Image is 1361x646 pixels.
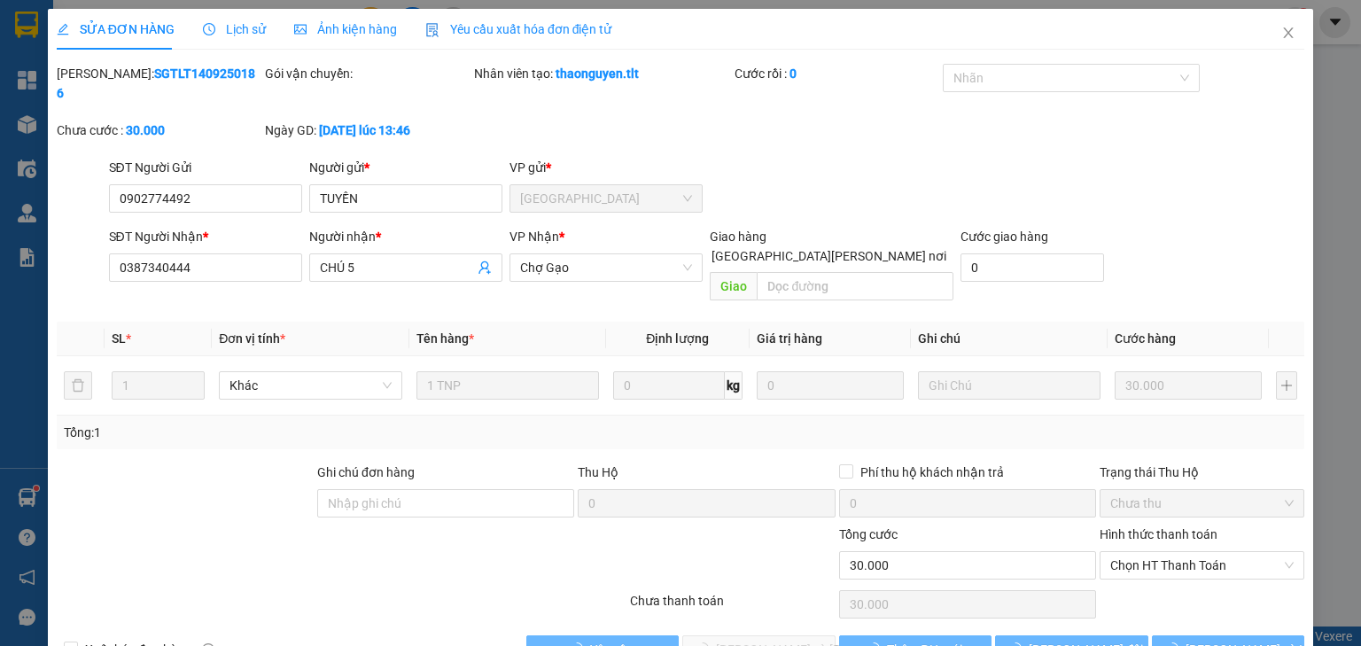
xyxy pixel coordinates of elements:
[710,272,757,300] span: Giao
[265,64,470,83] div: Gói vận chuyển:
[109,158,302,177] div: SĐT Người Gửi
[416,371,599,400] input: VD: Bàn, Ghế
[646,331,709,346] span: Định lượng
[416,331,474,346] span: Tên hàng
[229,372,391,399] span: Khác
[757,371,904,400] input: 0
[1110,490,1294,517] span: Chưa thu
[309,158,502,177] div: Người gửi
[628,591,836,622] div: Chưa thanh toán
[425,22,612,36] span: Yêu cầu xuất hóa đơn điện tử
[1264,9,1313,58] button: Close
[1276,371,1297,400] button: plus
[64,423,526,442] div: Tổng: 1
[319,123,410,137] b: [DATE] lúc 13:46
[265,121,470,140] div: Ngày GD:
[126,123,165,137] b: 30.000
[520,185,692,212] span: Sài Gòn
[1100,527,1217,541] label: Hình thức thanh toán
[911,322,1108,356] th: Ghi chú
[57,23,69,35] span: edit
[1110,552,1294,579] span: Chọn HT Thanh Toán
[82,84,323,115] text: CGTLT1409250083
[710,230,766,244] span: Giao hàng
[578,465,618,479] span: Thu Hộ
[112,331,126,346] span: SL
[1115,371,1262,400] input: 0
[1100,463,1304,482] div: Trạng thái Thu Hộ
[294,23,307,35] span: picture
[725,371,743,400] span: kg
[520,254,692,281] span: Chợ Gạo
[960,230,1048,244] label: Cước giao hàng
[57,64,261,103] div: [PERSON_NAME]:
[960,253,1104,282] input: Cước giao hàng
[757,272,953,300] input: Dọc đường
[57,22,175,36] span: SỬA ĐƠN HÀNG
[294,22,397,36] span: Ảnh kiện hàng
[735,64,939,83] div: Cước rồi :
[556,66,639,81] b: thaonguyen.tlt
[704,246,953,266] span: [GEOGRAPHIC_DATA][PERSON_NAME] nơi
[1281,26,1295,40] span: close
[317,489,574,518] input: Ghi chú đơn hàng
[509,158,703,177] div: VP gửi
[757,331,822,346] span: Giá trị hàng
[789,66,797,81] b: 0
[317,465,415,479] label: Ghi chú đơn hàng
[203,22,266,36] span: Lịch sử
[474,64,731,83] div: Nhân viên tạo:
[509,230,559,244] span: VP Nhận
[203,23,215,35] span: clock-circle
[853,463,1011,482] span: Phí thu hộ khách nhận trả
[309,227,502,246] div: Người nhận
[10,127,394,174] div: Chợ Gạo
[219,331,285,346] span: Đơn vị tính
[425,23,439,37] img: icon
[839,527,898,541] span: Tổng cước
[64,371,92,400] button: delete
[478,261,492,275] span: user-add
[57,66,255,100] b: SGTLT1409250186
[57,121,261,140] div: Chưa cước :
[1115,331,1176,346] span: Cước hàng
[109,227,302,246] div: SĐT Người Nhận
[918,371,1100,400] input: Ghi Chú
